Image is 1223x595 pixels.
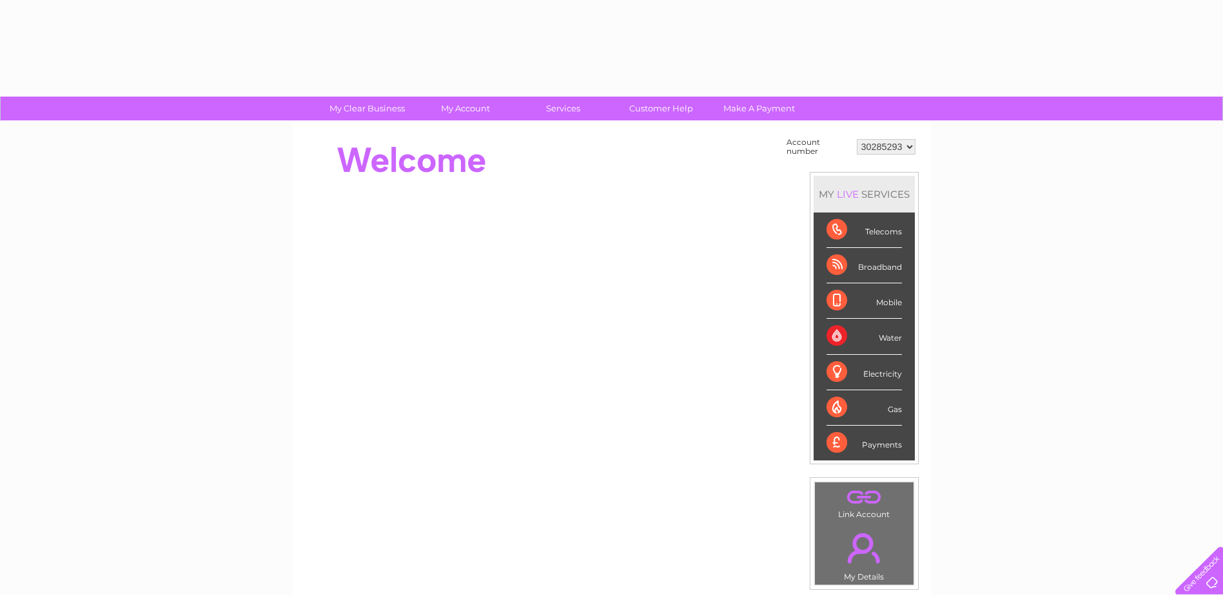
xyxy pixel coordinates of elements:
td: Account number [783,135,854,159]
a: Services [510,97,616,120]
div: Broadband [827,248,902,283]
a: My Clear Business [314,97,420,120]
a: . [818,486,910,508]
a: . [818,525,910,571]
div: Gas [827,390,902,426]
div: Mobile [827,283,902,319]
div: Electricity [827,355,902,390]
a: My Account [412,97,518,120]
td: My Details [814,522,914,585]
div: Telecoms [827,212,902,248]
a: Customer Help [608,97,714,120]
div: MY SERVICES [814,176,915,212]
div: Water [827,319,902,354]
div: LIVE [834,188,861,200]
div: Payments [827,426,902,460]
td: Link Account [814,482,914,522]
a: Make A Payment [706,97,812,120]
